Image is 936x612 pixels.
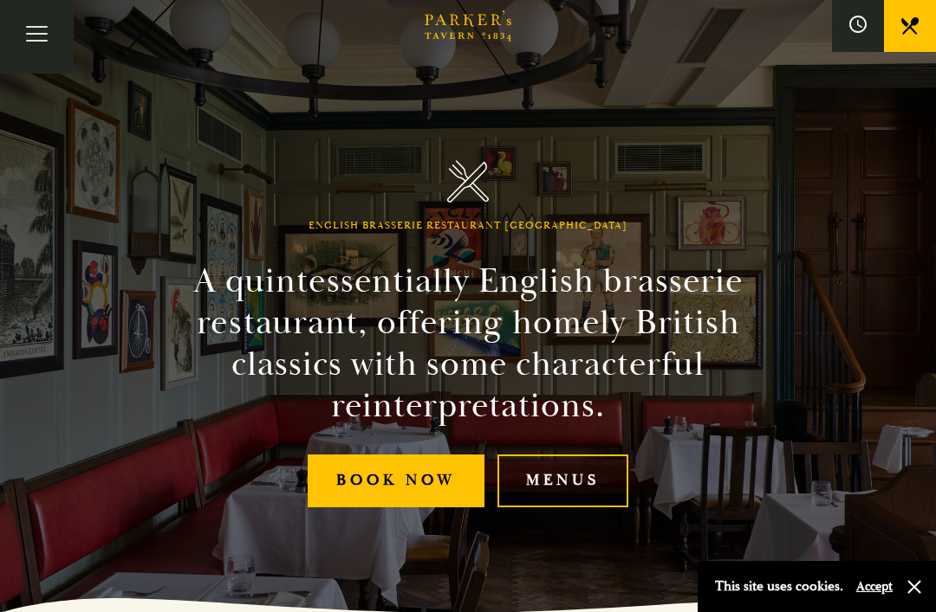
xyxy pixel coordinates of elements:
[447,160,490,203] img: Parker's Tavern Brasserie Cambridge
[906,578,923,596] button: Close and accept
[497,454,628,507] a: Menus
[856,578,893,595] button: Accept
[715,574,843,599] p: This site uses cookies.
[308,454,484,507] a: Book Now
[142,261,794,427] h2: A quintessentially English brasserie restaurant, offering homely British classics with some chara...
[309,220,627,232] h1: English Brasserie Restaurant [GEOGRAPHIC_DATA]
